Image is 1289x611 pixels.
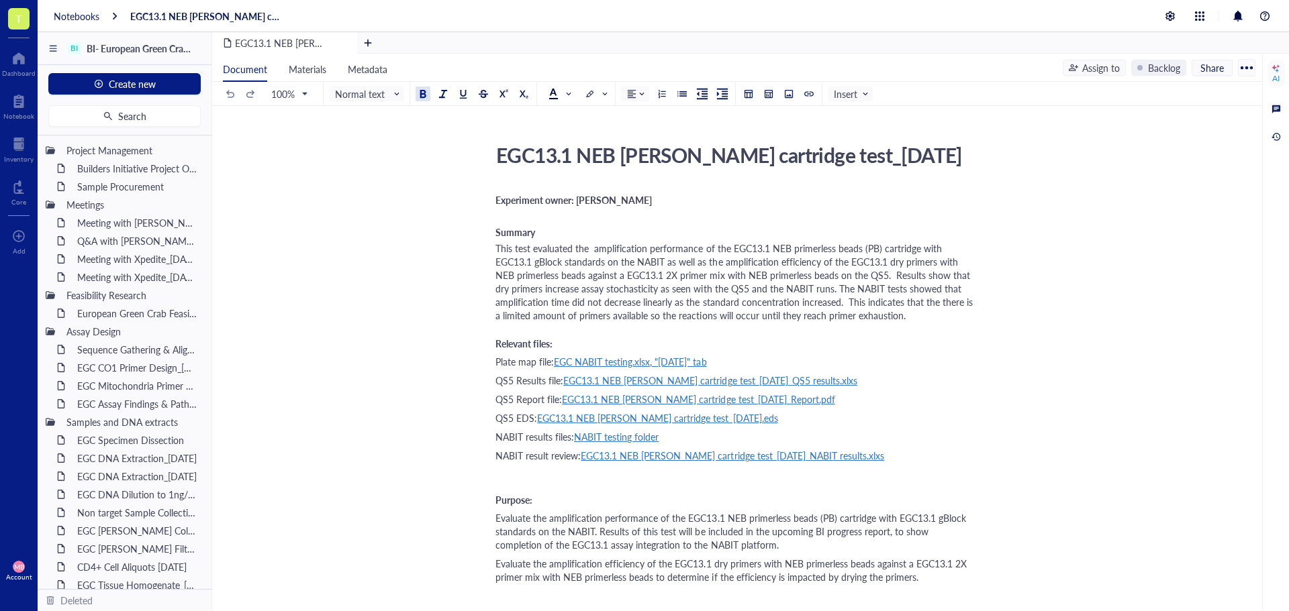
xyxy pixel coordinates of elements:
[537,411,778,425] span: EGC13.1 NEB [PERSON_NAME] cartridge test_[DATE].eds
[54,10,99,22] a: Notebooks
[60,195,203,214] div: Meetings
[11,176,26,206] a: Core
[71,159,203,178] div: Builders Initiative Project Outline
[60,286,203,304] div: Feasibility Research
[71,449,203,467] div: EGC DNA Extraction_[DATE]
[495,493,532,506] span: Purpose:
[554,355,706,368] span: EGC NABIT testing.xlsx, "[DATE]" tab
[562,392,835,406] span: EGC13.1 NEB [PERSON_NAME] cartridge test_[DATE]_Report.pdf
[71,575,203,594] div: EGC Tissue Homogenate_[DATE]
[4,155,34,163] div: Inventory
[581,449,884,462] span: EGC13.1 NEB [PERSON_NAME] cartridge test_[DATE]_NABIT results.xlxs
[71,249,203,268] div: Meeting with Xpedite_[DATE]
[130,10,282,22] a: EGC13.1 NEB [PERSON_NAME] cartridge test_[DATE]
[71,467,203,486] div: EGC DNA Extraction_[DATE]
[495,337,553,350] span: Relevant files:
[71,539,203,558] div: EGC [PERSON_NAME] Filter Extraction [PERSON_NAME] Bay [DATE]
[495,411,537,425] span: QS5 EDS:
[60,141,203,160] div: Project Management
[834,88,869,100] span: Insert
[1082,60,1120,75] div: Assign to
[60,593,93,608] div: Deleted
[71,394,203,413] div: EGC Assay Findings & Pathways_[DATE]
[71,231,203,250] div: Q&A with [PERSON_NAME] [DATE]
[6,573,32,581] div: Account
[109,78,156,89] span: Create new
[60,322,203,341] div: Assay Design
[495,374,563,387] span: QS5 Results file:
[15,10,22,27] span: T
[4,133,34,163] a: Inventory
[87,42,267,55] span: BI- European Green Crab [PERSON_NAME]
[574,430,659,443] span: NABIT testing folder
[71,340,203,359] div: Sequence Gathering & Alignment
[2,48,36,77] a: Dashboard
[495,225,535,239] span: Summary
[48,73,201,95] button: Create new
[3,112,34,120] div: Notebook
[495,449,581,462] span: NABIT result review:
[71,358,203,377] div: EGC CO1 Primer Design_[DATE]
[271,88,307,100] span: 100%
[71,485,203,504] div: EGC DNA Dilution to 1ng/ul_[DATE]
[14,563,24,571] span: MB
[563,374,857,387] span: EGC13.1 NEB [PERSON_NAME] cartridge test_[DATE]_QS5 results.xlxs
[490,138,968,172] div: EGC13.1 NEB [PERSON_NAME] cartridge test_[DATE]
[495,241,975,322] span: This test evaluated the amplification performance of the EGC13.1 NEB primerless beads (PB) cartri...
[71,431,203,449] div: EGC Specimen Dissection
[495,355,554,368] span: Plate map file:
[71,177,203,196] div: Sample Procurement
[71,268,203,286] div: Meeting with Xpedite_[DATE]
[13,247,26,255] div: Add
[495,430,574,443] span: NABIT results files:
[60,412,203,431] div: Samples and DNA extracts
[1272,73,1280,84] div: AI
[11,198,26,206] div: Core
[1200,62,1224,74] span: Share
[223,62,267,76] span: Document
[71,557,203,576] div: CD4+ Cell Aliquots [DATE]
[71,304,203,323] div: European Green Crab Feasibility Research
[1192,60,1233,76] button: Share
[48,105,201,127] button: Search
[495,193,652,207] span: Experiment owner: [PERSON_NAME]
[71,521,203,540] div: EGC [PERSON_NAME] Collection
[348,62,387,76] span: Metadata
[495,557,969,584] span: Evaluate the amplification efficiency of the EGC13.1 dry primers with NEB primerless beads agains...
[495,392,562,406] span: QS5 Report file:
[71,376,203,395] div: EGC Mitochondria Primer Design_[DATE]
[3,91,34,120] a: Notebook
[1148,60,1180,75] div: Backlog
[2,69,36,77] div: Dashboard
[70,44,78,53] div: BI
[335,88,401,100] span: Normal text
[118,111,146,121] span: Search
[71,213,203,232] div: Meeting with [PERSON_NAME][GEOGRAPHIC_DATA] [DATE]
[495,511,969,551] span: Evaluate the amplification performance of the EGC13.1 NEB primerless beads (PB) cartridge with EG...
[71,503,203,522] div: Non target Sample Collection, Dissection & DNA extraction
[289,62,326,76] span: Materials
